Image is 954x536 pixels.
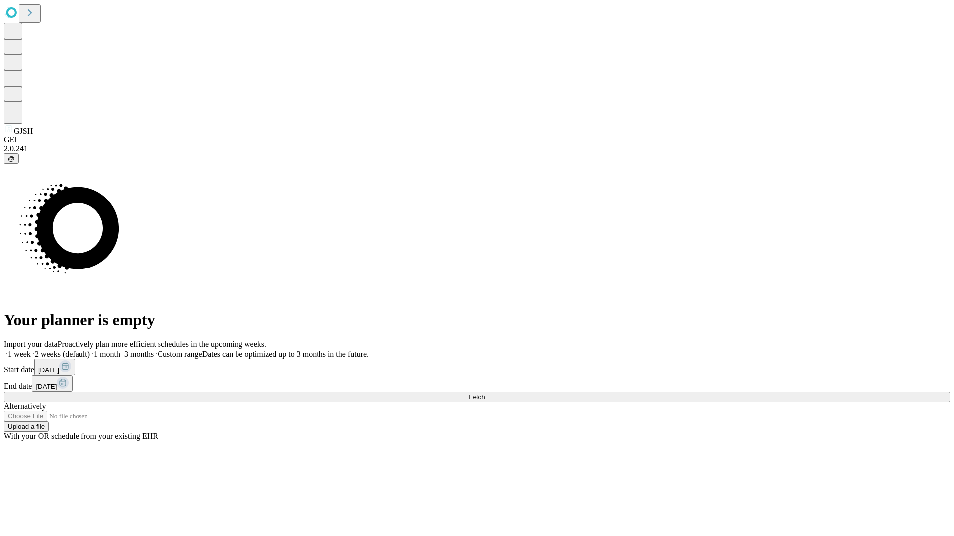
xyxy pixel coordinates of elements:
span: [DATE] [36,383,57,390]
span: 2 weeks (default) [35,350,90,358]
span: 3 months [124,350,154,358]
span: GJSH [14,127,33,135]
span: With your OR schedule from your existing EHR [4,432,158,440]
button: @ [4,153,19,164]
span: Import your data [4,340,58,348]
div: End date [4,375,950,392]
button: Upload a file [4,421,49,432]
h1: Your planner is empty [4,311,950,329]
span: 1 month [94,350,120,358]
button: [DATE] [32,375,73,392]
span: Proactively plan more efficient schedules in the upcoming weeks. [58,340,266,348]
div: GEI [4,135,950,144]
div: Start date [4,359,950,375]
span: 1 week [8,350,31,358]
span: Dates can be optimized up to 3 months in the future. [202,350,369,358]
span: Custom range [158,350,202,358]
span: Alternatively [4,402,46,410]
span: Fetch [469,393,485,401]
div: 2.0.241 [4,144,950,153]
button: [DATE] [34,359,75,375]
span: [DATE] [38,366,59,374]
span: @ [8,155,15,162]
button: Fetch [4,392,950,402]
